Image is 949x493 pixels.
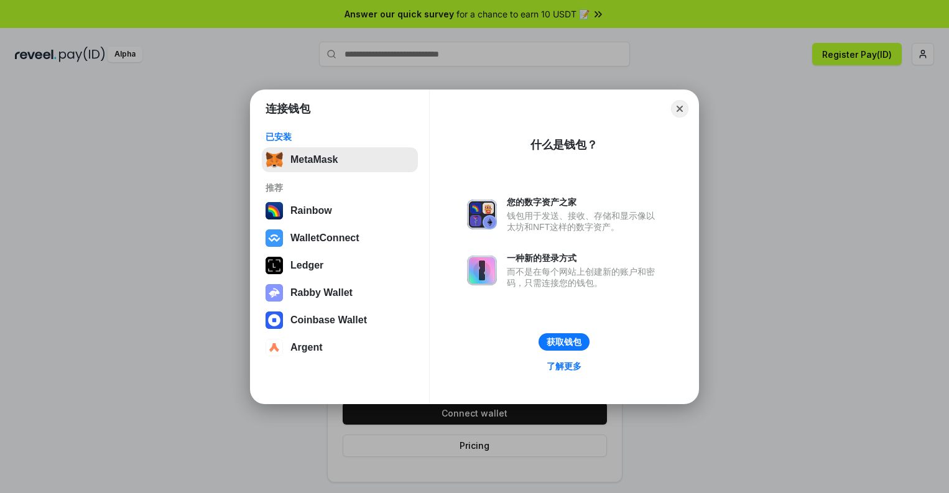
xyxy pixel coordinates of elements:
button: Rabby Wallet [262,280,418,305]
button: 获取钱包 [539,333,590,351]
button: Rainbow [262,198,418,223]
div: 您的数字资产之家 [507,196,661,208]
div: Rainbow [290,205,332,216]
img: svg+xml,%3Csvg%20xmlns%3D%22http%3A%2F%2Fwww.w3.org%2F2000%2Fsvg%22%20fill%3D%22none%22%20viewBox... [467,200,497,229]
button: Close [671,100,688,117]
img: svg+xml,%3Csvg%20xmlns%3D%22http%3A%2F%2Fwww.w3.org%2F2000%2Fsvg%22%20width%3D%2228%22%20height%3... [266,257,283,274]
div: 什么是钱包？ [530,137,598,152]
img: svg+xml,%3Csvg%20width%3D%22120%22%20height%3D%22120%22%20viewBox%3D%220%200%20120%20120%22%20fil... [266,202,283,219]
button: WalletConnect [262,226,418,251]
div: 一种新的登录方式 [507,252,661,264]
img: svg+xml,%3Csvg%20width%3D%2228%22%20height%3D%2228%22%20viewBox%3D%220%200%2028%2028%22%20fill%3D... [266,311,283,329]
img: svg+xml,%3Csvg%20width%3D%2228%22%20height%3D%2228%22%20viewBox%3D%220%200%2028%2028%22%20fill%3D... [266,229,283,247]
div: 而不是在每个网站上创建新的账户和密码，只需连接您的钱包。 [507,266,661,288]
button: Coinbase Wallet [262,308,418,333]
button: MetaMask [262,147,418,172]
button: Argent [262,335,418,360]
div: 推荐 [266,182,414,193]
button: Ledger [262,253,418,278]
h1: 连接钱包 [266,101,310,116]
div: Rabby Wallet [290,287,353,298]
img: svg+xml,%3Csvg%20fill%3D%22none%22%20height%3D%2233%22%20viewBox%3D%220%200%2035%2033%22%20width%... [266,151,283,168]
div: 钱包用于发送、接收、存储和显示像以太坊和NFT这样的数字资产。 [507,210,661,233]
div: Ledger [290,260,323,271]
div: WalletConnect [290,233,359,244]
div: 获取钱包 [547,336,581,348]
div: Argent [290,342,323,353]
img: svg+xml,%3Csvg%20width%3D%2228%22%20height%3D%2228%22%20viewBox%3D%220%200%2028%2028%22%20fill%3D... [266,339,283,356]
div: MetaMask [290,154,338,165]
div: Coinbase Wallet [290,315,367,326]
div: 已安装 [266,131,414,142]
img: svg+xml,%3Csvg%20xmlns%3D%22http%3A%2F%2Fwww.w3.org%2F2000%2Fsvg%22%20fill%3D%22none%22%20viewBox... [266,284,283,302]
img: svg+xml,%3Csvg%20xmlns%3D%22http%3A%2F%2Fwww.w3.org%2F2000%2Fsvg%22%20fill%3D%22none%22%20viewBox... [467,256,497,285]
a: 了解更多 [539,358,589,374]
div: 了解更多 [547,361,581,372]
